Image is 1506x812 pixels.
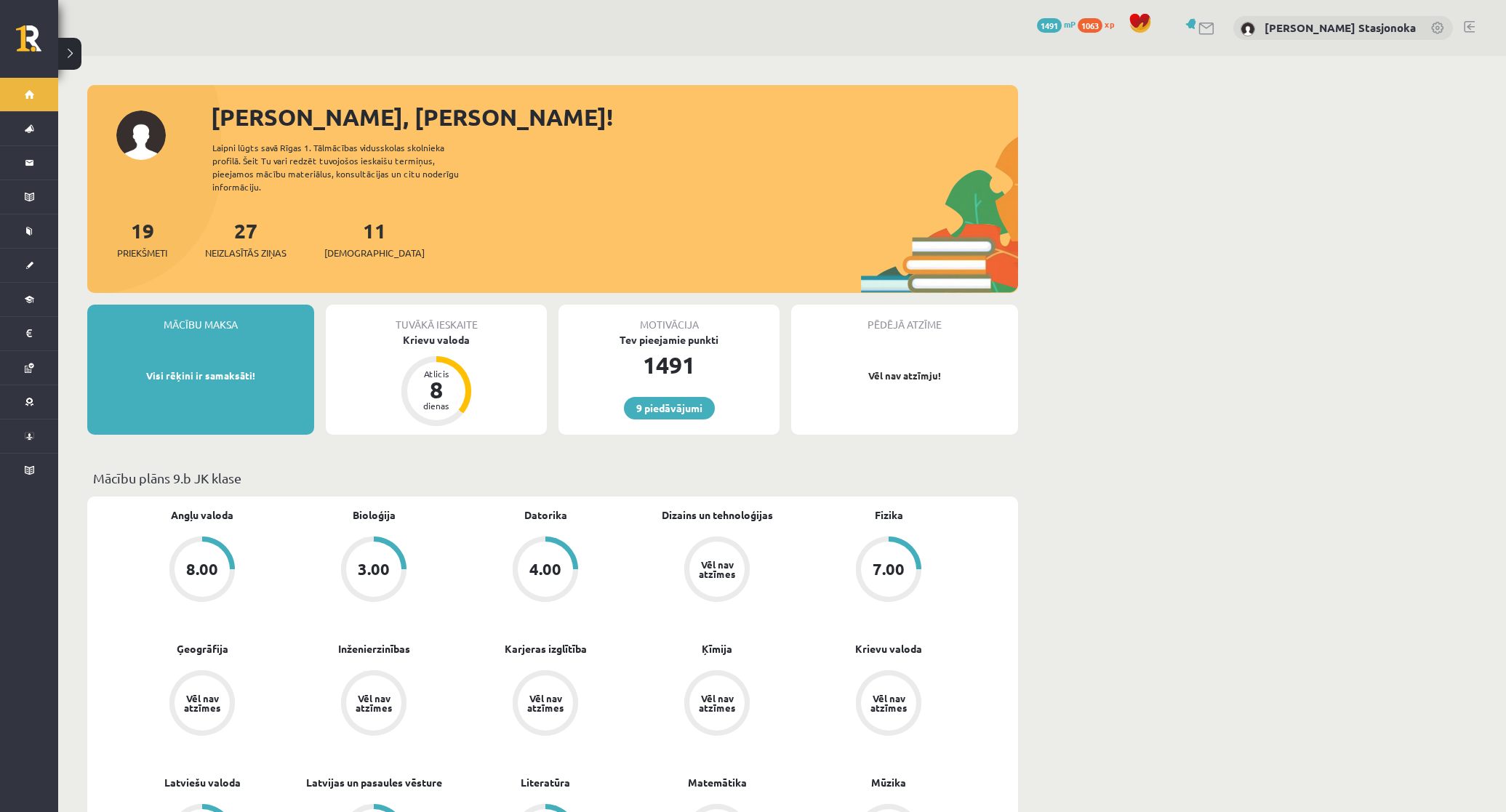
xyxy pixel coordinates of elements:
[631,670,803,739] a: Vēl nav atzīmes
[414,378,458,401] div: 8
[171,507,233,523] a: Angļu valoda
[326,332,547,347] div: Krievu valoda
[1037,18,1062,33] span: 1491
[697,694,737,712] div: Vēl nav atzīmes
[116,670,288,739] a: Vēl nav atzīmes
[186,561,218,577] div: 8.00
[326,332,547,428] a: Krievu valoda Atlicis 8 dienas
[117,246,167,260] span: Priekšmeti
[1037,18,1076,30] a: 1491 mP
[702,641,732,656] a: Ķīmija
[1105,18,1114,30] span: xp
[688,775,747,790] a: Matemātika
[855,641,922,656] a: Krievu valoda
[95,369,307,383] p: Visi rēķini ir samaksāti!
[868,694,909,712] div: Vēl nav atzīmes
[505,641,587,656] a: Karjeras izglītība
[521,775,570,790] a: Literatūra
[182,694,223,712] div: Vēl nav atzīmes
[558,332,780,347] div: Tev pieejamie punkti
[460,536,631,605] a: 4.00
[414,401,458,410] div: dienas
[211,100,1018,134] div: [PERSON_NAME], [PERSON_NAME]!
[558,347,780,382] div: 1491
[1078,18,1102,33] span: 1063
[662,507,773,523] a: Dizains un tehnoloģijas
[529,561,561,577] div: 4.00
[624,397,715,419] a: 9 piedāvājumi
[871,775,906,790] a: Mūzika
[414,369,458,378] div: Atlicis
[288,536,460,605] a: 3.00
[697,560,737,579] div: Vēl nav atzīmes
[1241,22,1255,36] img: Darja Stasjonoka
[803,536,974,605] a: 7.00
[1064,18,1076,30] span: mP
[117,217,167,260] a: 19Priekšmeti
[460,670,631,739] a: Vēl nav atzīmes
[205,246,287,260] span: Neizlasītās ziņas
[525,694,566,712] div: Vēl nav atzīmes
[324,217,425,260] a: 11[DEMOGRAPHIC_DATA]
[93,468,1012,488] p: Mācību plāns 9.b JK klase
[558,305,780,332] div: Motivācija
[205,217,287,260] a: 27Neizlasītās ziņas
[306,775,442,790] a: Latvijas un pasaules vēsture
[631,536,803,605] a: Vēl nav atzīmes
[324,246,425,260] span: [DEMOGRAPHIC_DATA]
[873,561,905,577] div: 7.00
[1078,18,1121,30] a: 1063 xp
[1265,20,1416,35] a: [PERSON_NAME] Stasjonoka
[338,641,410,656] a: Inženierzinības
[87,305,314,332] div: Mācību maksa
[164,775,241,790] a: Latviešu valoda
[353,694,394,712] div: Vēl nav atzīmes
[177,641,228,656] a: Ģeogrāfija
[212,141,484,193] div: Laipni lūgts savā Rīgas 1. Tālmācības vidusskolas skolnieka profilā. Šeit Tu vari redzēt tuvojošo...
[116,536,288,605] a: 8.00
[353,507,396,523] a: Bioloģija
[803,670,974,739] a: Vēl nav atzīmes
[288,670,460,739] a: Vēl nav atzīmes
[358,561,390,577] div: 3.00
[798,369,1011,383] p: Vēl nav atzīmju!
[875,507,903,523] a: Fizika
[791,305,1018,332] div: Pēdējā atzīme
[524,507,567,523] a: Datorika
[326,305,547,332] div: Tuvākā ieskaite
[16,25,58,62] a: Rīgas 1. Tālmācības vidusskola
